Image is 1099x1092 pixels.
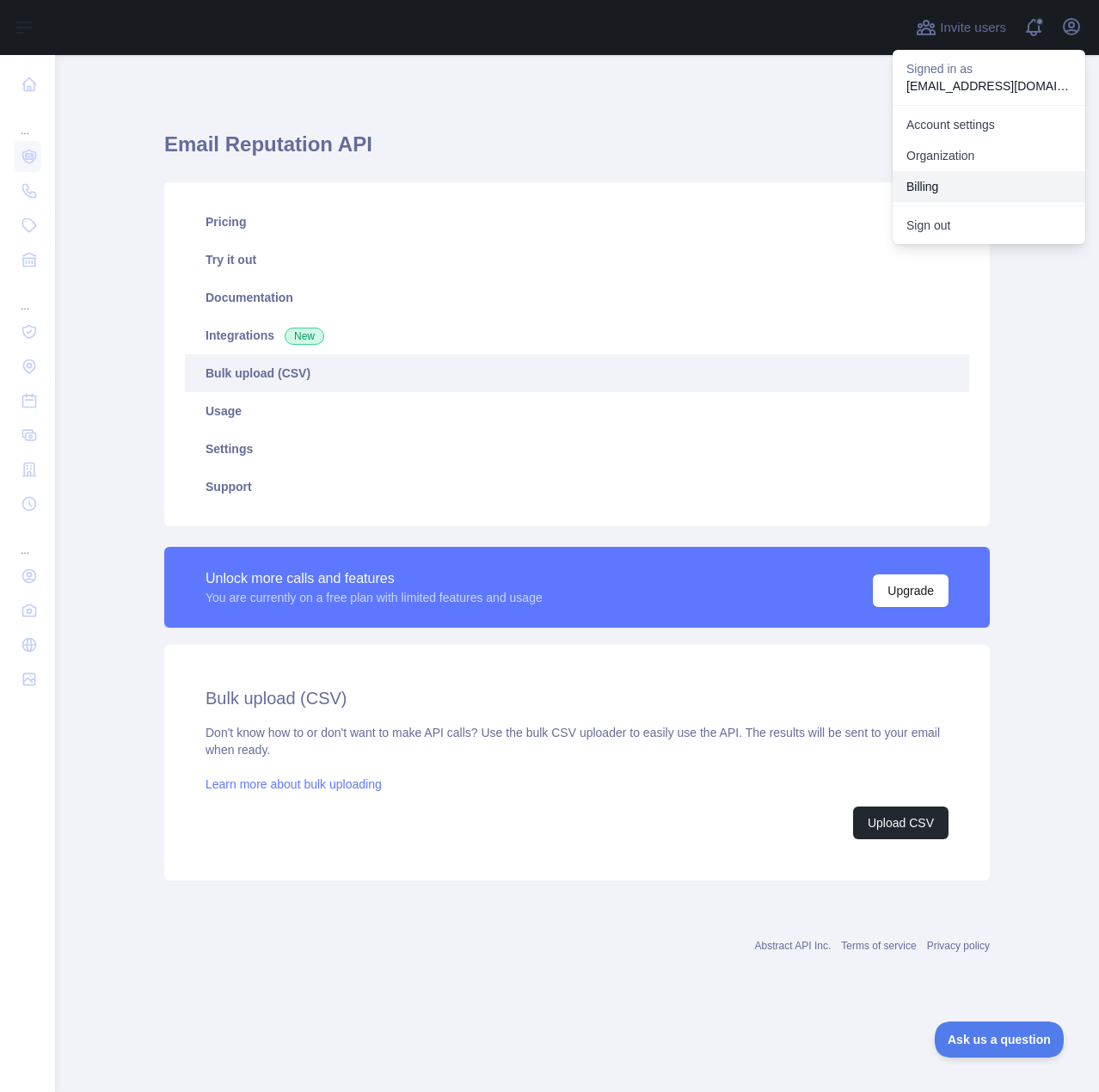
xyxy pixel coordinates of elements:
p: [EMAIL_ADDRESS][DOMAIN_NAME] [906,77,1071,95]
h2: Bulk upload (CSV) [206,686,949,710]
iframe: Toggle Customer Support [935,1021,1065,1058]
button: Upgrade [873,574,949,607]
h1: Email Reputation API [164,131,990,172]
p: Signed in as [906,60,1071,77]
span: New [285,328,324,345]
div: ... [14,523,41,557]
a: Bulk upload (CSV) [185,354,969,392]
a: Pricing [185,203,969,241]
a: Try it out [185,241,969,279]
a: Learn more about bulk uploading [206,777,382,791]
button: Invite users [912,14,1010,41]
a: Documentation [185,279,969,316]
button: Billing [893,171,1085,202]
a: Integrations New [185,316,969,354]
div: Unlock more calls and features [206,568,543,589]
div: ... [14,279,41,313]
a: Usage [185,392,969,430]
div: You are currently on a free plan with limited features and usage [206,589,543,606]
button: Upload CSV [853,807,949,839]
a: Abstract API Inc. [755,940,832,952]
a: Support [185,468,969,506]
span: Invite users [940,18,1006,38]
a: Organization [893,140,1085,171]
a: Terms of service [841,940,916,952]
div: Don't know how to or don't want to make API calls? Use the bulk CSV uploader to easily use the AP... [206,724,949,839]
button: Sign out [893,210,1085,241]
a: Settings [185,430,969,468]
a: Privacy policy [927,940,990,952]
a: Account settings [893,109,1085,140]
div: ... [14,103,41,138]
